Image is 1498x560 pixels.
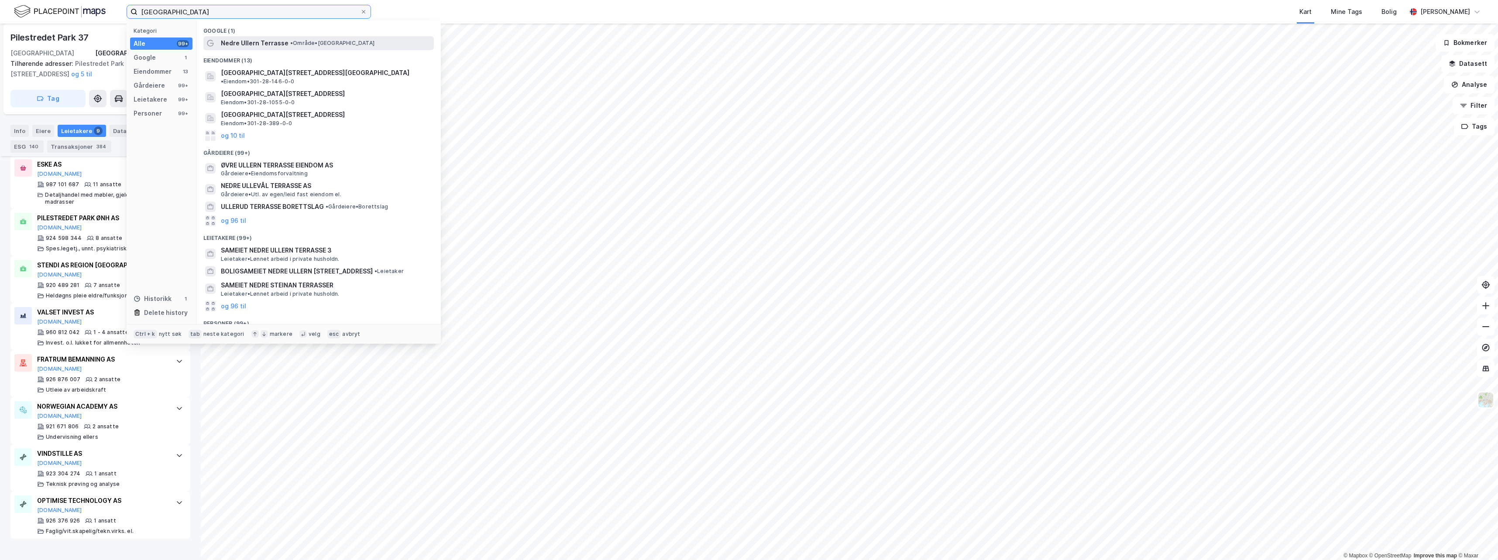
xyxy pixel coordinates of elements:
div: Google (1) [196,20,441,36]
div: 926 376 926 [46,517,80,524]
div: tab [189,330,202,338]
div: Heldøgns pleie eldre/funksjonshem. [46,292,144,299]
div: [GEOGRAPHIC_DATA] [10,48,74,58]
div: 11 ansatte [93,181,121,188]
div: Personer (99+) [196,313,441,329]
div: Alle [134,38,145,49]
iframe: Chat Widget [1454,518,1498,560]
div: 1 ansatt [94,517,116,524]
div: 9 [94,126,103,135]
div: Ctrl + k [134,330,157,338]
div: esc [327,330,341,338]
div: 926 876 007 [46,376,80,383]
span: • [326,203,328,210]
div: Detaljhandel med møbler, gjelder også madrasser [45,191,167,205]
div: 99+ [177,96,189,103]
span: Leietaker • Lønnet arbeid i private husholdn. [221,256,340,263]
div: 384 [95,142,108,151]
div: 987 101 687 [46,181,79,188]
div: Faglig/vit.skapelig/tekn.virks. el. [46,528,134,535]
img: logo.f888ab2527a4732fd821a326f86c7f29.svg [14,4,106,19]
div: Delete history [144,307,188,318]
a: Mapbox [1343,553,1367,559]
span: Tilhørende adresser: [10,60,75,67]
div: Pilestredet Park [STREET_ADDRESS] [10,58,183,79]
span: ULLERUD TERRASSE BORETTSLAG [221,201,324,212]
span: ØVRE ULLERN TERRASSE EIENDOM AS [221,160,430,171]
div: 13 [182,68,189,75]
div: 960 812 042 [46,329,79,336]
button: og 96 til [221,301,246,311]
div: markere [270,331,292,338]
a: Improve this map [1414,553,1457,559]
a: OpenStreetMap [1369,553,1412,559]
div: 1 - 4 ansatte [93,329,129,336]
div: 99+ [177,82,189,89]
div: Eiendommer (13) [196,50,441,66]
span: Gårdeiere • Borettslag [326,203,388,210]
div: VALSET INVEST AS [37,307,167,318]
span: • [374,268,377,274]
span: NEDRE ULLEVÅL TERRASSE AS [221,181,430,191]
div: Gårdeiere (99+) [196,143,441,158]
button: [DOMAIN_NAME] [37,413,82,420]
div: Pilestredet Park 37 [10,31,90,44]
button: Tag [10,90,86,107]
div: 8 ansatte [96,235,122,242]
div: 2 ansatte [94,376,120,383]
div: 7 ansatte [93,282,120,289]
div: Kart [1299,7,1312,17]
div: [GEOGRAPHIC_DATA], 208/923 [95,48,190,58]
div: Datasett [110,125,142,137]
div: ESKE AS [37,159,167,170]
span: SAMEIET NEDRE STEINAN TERRASSER [221,280,430,290]
div: Google [134,52,156,63]
div: Bolig [1381,7,1397,17]
span: Eiendom • 301-28-146-0-0 [221,78,295,85]
div: PILESTREDET PARK ØNH AS [37,213,167,223]
span: Nedre Ullern Terrasse [221,38,289,48]
span: • [290,40,293,46]
span: Gårdeiere • Utl. av egen/leid fast eiendom el. [221,191,341,198]
div: 923 304 274 [46,470,80,477]
div: Eiendommer [134,66,172,77]
div: Historikk [134,294,172,304]
button: [DOMAIN_NAME] [37,171,82,178]
div: velg [309,331,320,338]
div: 1 [182,295,189,302]
div: OPTIMISE TECHNOLOGY AS [37,495,167,506]
button: og 10 til [221,130,245,141]
div: STENDI AS REGION [GEOGRAPHIC_DATA] [37,260,167,270]
span: [GEOGRAPHIC_DATA][STREET_ADDRESS] [221,89,430,99]
div: Kontrollprogram for chat [1454,518,1498,560]
div: 921 671 806 [46,423,79,430]
button: [DOMAIN_NAME] [37,507,82,514]
div: Invest. o.l. lukket for allmennheten [46,339,140,346]
div: 924 598 344 [46,235,82,242]
div: Spes.legetj., unnt. psykiatrisk [46,245,127,252]
div: Transaksjoner [47,140,111,153]
input: Søk på adresse, matrikkel, gårdeiere, leietakere eller personer [137,5,360,18]
div: ESG [10,140,44,153]
button: Tags [1454,118,1495,135]
span: Eiendom • 301-28-389-0-0 [221,120,292,127]
span: Leietaker • Lønnet arbeid i private husholdn. [221,290,340,297]
span: Gårdeiere • Eiendomsforvaltning [221,170,308,177]
div: Mine Tags [1331,7,1362,17]
button: [DOMAIN_NAME] [37,365,82,372]
div: Undervisning ellers [46,434,98,440]
div: 1 [182,54,189,61]
div: Gårdeiere [134,80,165,91]
button: [DOMAIN_NAME] [37,271,82,278]
div: Teknisk prøving og analyse [46,481,120,488]
button: [DOMAIN_NAME] [37,460,82,467]
div: Eiere [32,125,54,137]
button: Analyse [1444,76,1495,93]
button: Filter [1453,97,1495,114]
span: • [221,78,223,85]
div: Info [10,125,29,137]
div: 99+ [177,40,189,47]
button: Datasett [1441,55,1495,72]
div: Personer [134,108,162,119]
button: [DOMAIN_NAME] [37,318,82,325]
